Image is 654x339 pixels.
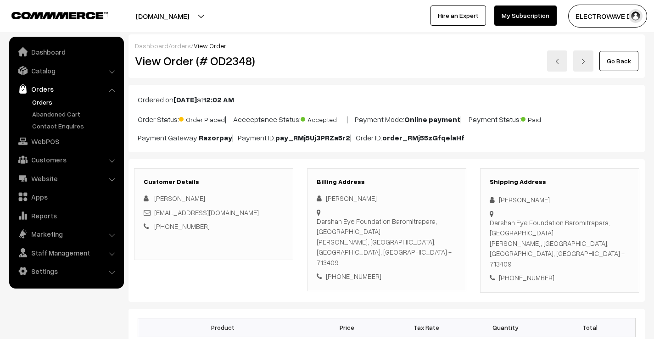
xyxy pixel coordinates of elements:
b: order_RMj55zGfqelaHf [382,133,464,142]
img: left-arrow.png [554,59,560,64]
span: Order Placed [179,112,225,124]
span: [PERSON_NAME] [154,194,205,202]
img: COMMMERCE [11,12,108,19]
th: Total [545,318,635,337]
b: pay_RMj5Uj3PRZa5r2 [275,133,350,142]
th: Quantity [466,318,545,337]
th: Product [138,318,308,337]
p: Ordered on at [138,94,636,105]
a: Orders [30,97,121,107]
div: / / [135,41,638,50]
h2: View Order (# OD2348) [135,54,294,68]
p: Payment Gateway: | Payment ID: | Order ID: [138,132,636,143]
button: [DOMAIN_NAME] [104,5,221,28]
a: Reports [11,207,121,224]
b: Online payment [404,115,460,124]
h3: Customer Details [144,178,284,186]
a: My Subscription [494,6,557,26]
a: Go Back [599,51,638,71]
a: Hire an Expert [430,6,486,26]
a: Dashboard [11,44,121,60]
a: Customers [11,151,121,168]
a: Orders [11,81,121,97]
a: Staff Management [11,245,121,261]
b: Razorpay [199,133,232,142]
th: Price [307,318,386,337]
span: View Order [194,42,226,50]
b: [DATE] [173,95,197,104]
a: Dashboard [135,42,168,50]
b: 12:02 AM [203,95,234,104]
div: Darshan Eye Foundation Baromitrapara, [GEOGRAPHIC_DATA] [PERSON_NAME], [GEOGRAPHIC_DATA], [GEOGRA... [317,216,457,268]
h3: Shipping Address [490,178,630,186]
a: Settings [11,263,121,279]
a: Catalog [11,62,121,79]
a: WebPOS [11,133,121,150]
span: Paid [521,112,567,124]
div: [PHONE_NUMBER] [317,271,457,282]
span: Accepted [301,112,347,124]
a: orders [171,42,191,50]
div: Darshan Eye Foundation Baromitrapara, [GEOGRAPHIC_DATA] [PERSON_NAME], [GEOGRAPHIC_DATA], [GEOGRA... [490,217,630,269]
div: [PERSON_NAME] [490,195,630,205]
a: Apps [11,189,121,205]
img: right-arrow.png [581,59,586,64]
h3: Billing Address [317,178,457,186]
div: [PHONE_NUMBER] [490,272,630,283]
div: [PERSON_NAME] [317,193,457,204]
p: Order Status: | Accceptance Status: | Payment Mode: | Payment Status: [138,112,636,125]
img: user [629,9,643,23]
a: Abandoned Cart [30,109,121,119]
a: Website [11,170,121,187]
a: [PHONE_NUMBER] [154,222,210,230]
a: COMMMERCE [11,9,92,20]
button: ELECTROWAVE DE… [568,5,647,28]
a: [EMAIL_ADDRESS][DOMAIN_NAME] [154,208,259,217]
th: Tax Rate [386,318,465,337]
a: Marketing [11,226,121,242]
a: Contact Enquires [30,121,121,131]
